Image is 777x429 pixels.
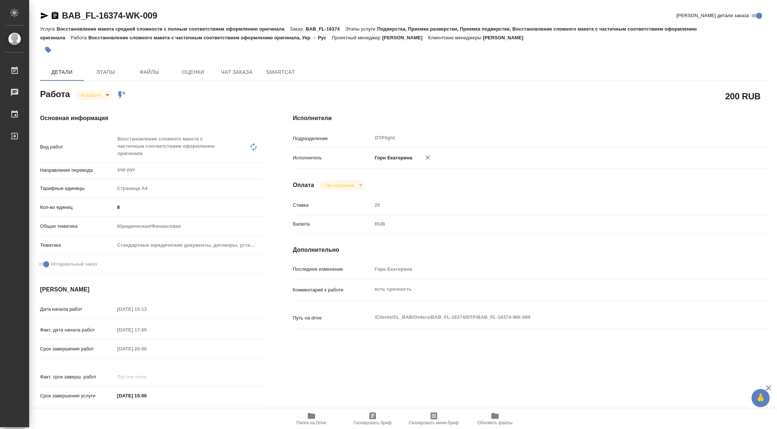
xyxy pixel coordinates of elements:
[40,114,264,123] h4: Основная информация
[40,87,70,100] h2: Работа
[115,182,264,195] div: Страница А4
[44,68,79,77] span: Детали
[293,114,769,123] h4: Исполнители
[40,373,115,381] p: Факт. срок заверш. работ
[176,68,211,77] span: Оценки
[290,26,306,32] p: Заказ:
[40,204,115,211] p: Кол-во единиц
[115,202,264,212] input: ✎ Введи что-нибудь
[40,306,115,313] p: Дата начала работ
[372,311,729,323] textarea: /Clients/FL_BAB/Orders/BAB_FL-16374/DTP/BAB_FL-16374-WK-009
[40,285,264,294] h4: [PERSON_NAME]
[281,409,342,429] button: Папка на Drive
[79,92,103,98] button: В работе
[62,11,157,20] a: BAB_FL-16374-WK-009
[428,35,483,40] p: Клиентские менеджеры
[51,261,97,268] span: Нотариальный заказ
[89,35,332,40] p: Восстановление сложного макета с частичным соответствием оформлению оригинала, Укр → Рус
[477,420,513,425] span: Обновить файлы
[293,314,372,322] p: Путь на drive
[40,326,115,334] p: Факт. дата начала работ
[71,35,89,40] p: Работа
[297,420,326,425] span: Папка на Drive
[372,200,729,210] input: Пустое поле
[409,420,459,425] span: Скопировать мини-бриф
[752,389,770,407] button: 🙏
[332,35,382,40] p: Проектный менеджер
[323,182,356,188] button: Не оплачена
[372,154,412,162] p: Горн Екатерина
[754,390,767,406] span: 🙏
[115,239,264,251] div: Стандартные юридические документы, договоры, уставы
[115,372,178,382] input: Пустое поле
[353,420,392,425] span: Скопировать бриф
[88,68,123,77] span: Этапы
[293,266,372,273] p: Последнее изменение
[293,286,372,294] p: Комментарий к работе
[293,135,372,142] p: Подразделение
[382,35,428,40] p: [PERSON_NAME]
[75,90,112,100] div: В работе
[40,26,56,32] p: Услуга
[51,11,59,20] button: Скопировать ссылку
[320,180,365,190] div: В работе
[725,90,761,102] h2: 200 RUB
[263,68,298,77] span: SmartCat
[132,68,167,77] span: Файлы
[56,26,290,32] p: Восстановление макета средней сложности с полным соответствием оформлению оригинала
[342,409,403,429] button: Скопировать бриф
[40,345,115,353] p: Срок завершения работ
[115,304,178,314] input: Пустое поле
[293,246,769,254] h4: Дополнительно
[40,11,49,20] button: Скопировать ссылку для ЯМессенджера
[40,223,115,230] p: Общая тематика
[115,325,178,335] input: Пустое поле
[293,181,314,190] h4: Оплата
[345,26,377,32] p: Этапы услуги
[40,143,115,151] p: Вид работ
[40,167,115,174] p: Направление перевода
[293,221,372,228] p: Валюта
[293,202,372,209] p: Ставка
[483,35,529,40] p: [PERSON_NAME]
[115,220,264,233] div: Юридическая/Финансовая
[464,409,526,429] button: Обновить файлы
[372,283,729,295] textarea: есть срочность
[40,392,115,400] p: Срок завершения услуги
[293,154,372,162] p: Исполнитель
[115,390,178,401] input: ✎ Введи что-нибудь
[40,242,115,249] p: Тематика
[40,185,115,192] p: Тарифные единицы
[115,343,178,354] input: Пустое поле
[40,42,56,58] button: Добавить тэг
[372,264,729,274] input: Пустое поле
[219,68,254,77] span: Чат заказа
[676,12,749,19] span: [PERSON_NAME] детали заказа
[420,150,436,166] button: Удалить исполнителя
[403,409,464,429] button: Скопировать мини-бриф
[372,218,729,230] div: RUB
[306,26,345,32] p: BAB_FL-16374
